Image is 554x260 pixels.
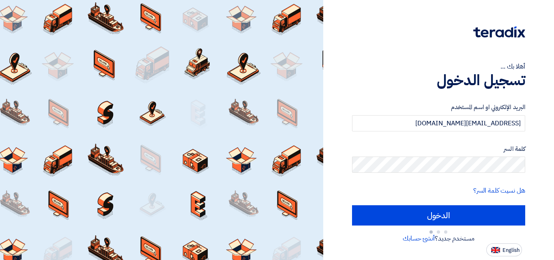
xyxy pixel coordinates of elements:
div: أهلا بك ... [352,62,525,71]
input: أدخل بريد العمل الإلكتروني او اسم المستخدم الخاص بك ... [352,115,525,131]
input: الدخول [352,205,525,226]
label: البريد الإلكتروني او اسم المستخدم [352,103,525,112]
a: أنشئ حسابك [403,234,435,243]
button: English [486,243,522,256]
h1: تسجيل الدخول [352,71,525,89]
span: English [502,247,520,253]
label: كلمة السر [352,144,525,154]
img: en-US.png [491,247,500,253]
img: Teradix logo [473,26,525,38]
div: مستخدم جديد؟ [352,234,525,243]
a: هل نسيت كلمة السر؟ [473,186,525,196]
